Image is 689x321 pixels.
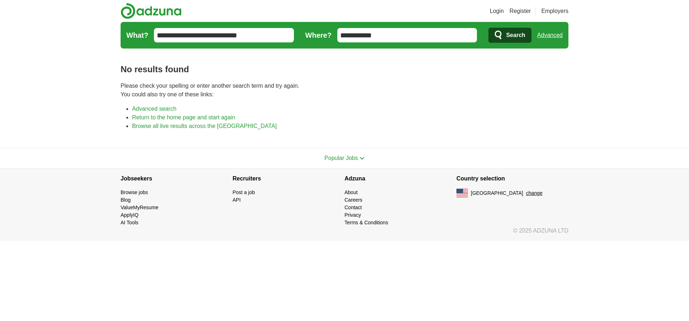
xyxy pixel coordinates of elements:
label: Where? [305,30,332,41]
a: Login [490,7,504,15]
a: Terms & Conditions [344,220,388,225]
a: Advanced search [132,106,177,112]
button: change [526,189,543,197]
a: Employers [541,7,568,15]
img: toggle icon [360,157,365,160]
a: Browse all live results across the [GEOGRAPHIC_DATA] [132,123,277,129]
p: Please check your spelling or enter another search term and try again. You could also try one of ... [121,82,568,99]
a: ValueMyResume [121,205,159,210]
a: About [344,189,358,195]
a: Careers [344,197,362,203]
a: Advanced [537,28,563,42]
h4: Country selection [456,169,568,189]
a: Privacy [344,212,361,218]
img: US flag [456,189,468,197]
img: Adzuna logo [121,3,182,19]
a: AI Tools [121,220,139,225]
a: Browse jobs [121,189,148,195]
a: ApplyIQ [121,212,139,218]
a: Blog [121,197,131,203]
div: © 2025 ADZUNA LTD [115,226,574,241]
a: Return to the home page and start again [132,114,235,120]
h1: No results found [121,63,568,76]
span: Search [506,28,525,42]
a: Register [510,7,531,15]
span: Popular Jobs [324,155,358,161]
button: Search [488,28,531,43]
a: API [233,197,241,203]
span: [GEOGRAPHIC_DATA] [471,189,523,197]
label: What? [126,30,148,41]
a: Contact [344,205,362,210]
a: Post a job [233,189,255,195]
